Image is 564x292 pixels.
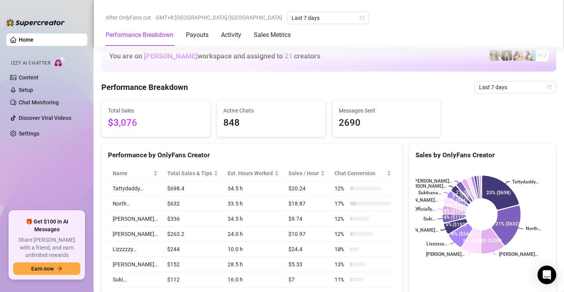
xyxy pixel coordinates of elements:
th: Total Sales & Tips [163,166,223,181]
img: AI Chatter [53,56,65,68]
text: [PERSON_NAME]… [407,183,446,189]
span: 10 % [334,245,347,253]
text: Lizzzzzy… [426,241,447,246]
span: 12 % [334,230,347,238]
text: Officially... [414,206,435,212]
a: Chat Monitoring [19,99,59,106]
span: Total Sales & Tips [167,169,212,178]
img: logo-BBDzfeDw.svg [6,19,65,26]
h4: Performance Breakdown [101,82,188,93]
td: $18.87 [284,196,330,211]
span: Izzy AI Chatter [11,60,50,67]
span: 848 [223,116,319,130]
button: Earn nowarrow-right [13,262,80,275]
th: Name [108,166,163,181]
text: [PERSON_NAME]… [398,197,437,203]
span: 12 % [334,184,347,193]
span: GMT+8 [GEOGRAPHIC_DATA]/[GEOGRAPHIC_DATA] [156,12,282,23]
div: Est. Hours Worked [228,169,273,178]
span: + 17 [537,51,547,60]
td: $244 [163,242,223,257]
td: $632 [163,196,223,211]
span: Share [PERSON_NAME] with a friend, and earn unlimited rewards [13,236,80,259]
span: calendar [360,16,364,20]
td: Suki… [108,272,163,287]
span: After OnlyFans cut [106,12,151,23]
td: $263.2 [163,227,223,242]
div: Performance by OnlyFans Creator [108,150,396,160]
th: Chat Conversion [330,166,396,181]
div: Payouts [186,30,209,40]
text: Suki… [423,216,435,222]
span: Chat Conversion [334,169,385,178]
td: 34.5 h [223,211,284,227]
span: arrow-right [57,266,62,271]
span: 11 % [334,275,347,284]
td: [PERSON_NAME]… [108,257,163,272]
td: $336 [163,211,223,227]
td: $20.24 [284,181,330,196]
span: Last 7 days [479,81,552,93]
span: Last 7 days [292,12,364,24]
a: Setup [19,87,33,93]
span: Sales / Hour [288,169,319,178]
th: Sales / Hour [284,166,330,181]
td: 34.5 h [223,181,284,196]
img: playfuldimples (@playfuldimples) [501,50,512,61]
a: Discover Viral Videos [19,115,71,121]
text: [PERSON_NAME]… [499,252,538,257]
span: 12 % [334,215,347,223]
td: $112 [163,272,223,287]
div: Open Intercom Messenger [537,266,556,284]
text: Tattydaddy… [512,179,539,185]
span: Messages Sent [339,106,435,115]
a: Content [19,74,39,81]
h1: You are on workspace and assigned to creators [109,52,320,60]
span: 17 % [334,199,347,208]
td: 28.5 h [223,257,284,272]
td: 10.0 h [223,242,284,257]
td: $10.97 [284,227,330,242]
div: Performance Breakdown [106,30,173,40]
span: Total Sales [108,106,204,115]
a: Home [19,37,34,43]
text: [PERSON_NAME]… [399,227,438,233]
text: North… [526,226,541,231]
td: $24.4 [284,242,330,257]
td: 16.0 h [223,272,284,287]
td: North… [108,196,163,211]
span: Earn now [31,266,54,272]
div: Sales Metrics [254,30,291,40]
td: $698.4 [163,181,223,196]
span: Name [113,169,152,178]
span: 13 % [334,260,347,269]
span: 2690 [339,116,435,130]
a: Settings [19,130,39,137]
text: Sukihana… [418,190,441,195]
div: Activity [221,30,241,40]
img: North (@northnattfree) [513,50,524,61]
text: [PERSON_NAME]… [413,178,452,184]
td: $5.33 [284,257,330,272]
text: [PERSON_NAME]… [426,252,465,257]
span: $3,076 [108,116,204,130]
td: $9.74 [284,211,330,227]
td: $7 [284,272,330,287]
td: [PERSON_NAME]… [108,227,163,242]
td: Tattydaddy… [108,181,163,196]
span: [PERSON_NAME] [144,52,198,60]
img: North (@northnattvip) [525,50,536,61]
span: Active Chats [223,106,319,115]
td: $152 [163,257,223,272]
td: 24.0 h [223,227,284,242]
span: 🎁 Get $100 in AI Messages [13,218,80,233]
span: calendar [547,85,552,90]
span: 21 [285,52,292,60]
td: Lizzzzzy… [108,242,163,257]
td: [PERSON_NAME]… [108,211,163,227]
td: 33.5 h [223,196,284,211]
img: emilylou (@emilyylouu) [490,50,500,61]
div: Sales by OnlyFans Creator [415,150,550,160]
